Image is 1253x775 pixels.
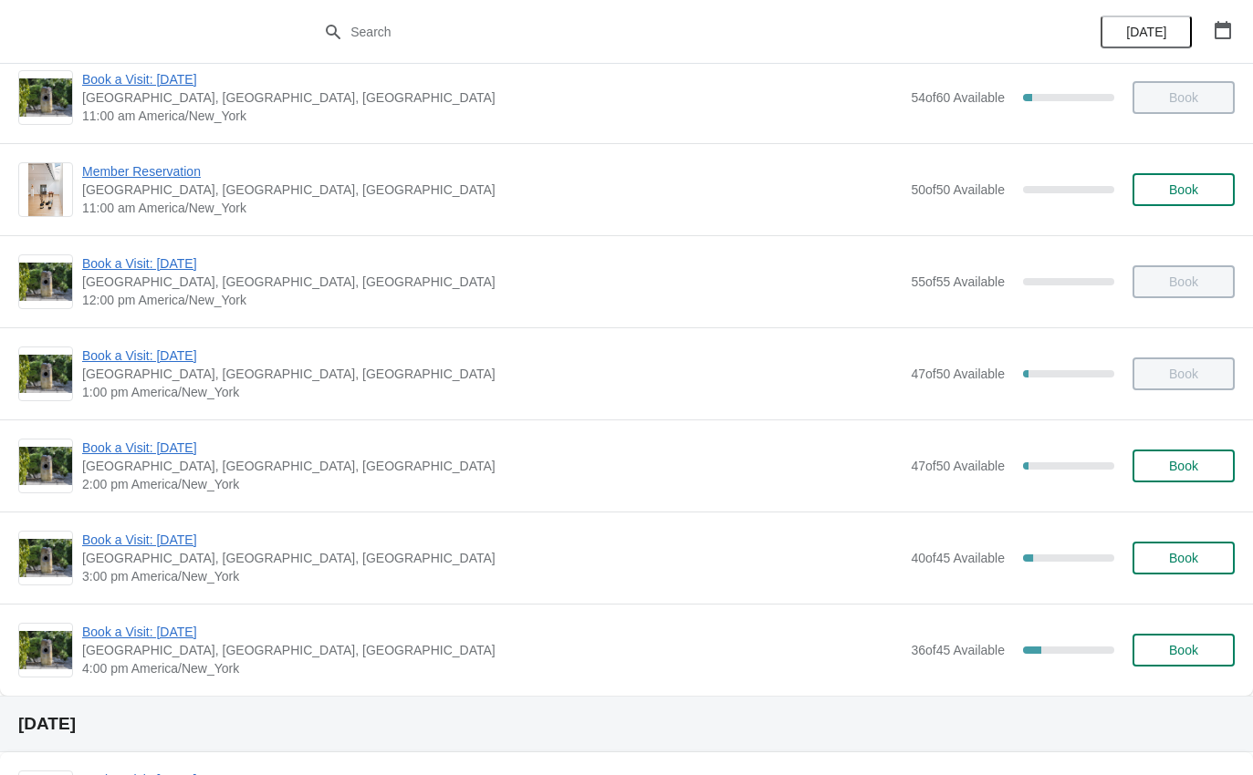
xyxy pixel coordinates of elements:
button: Book [1133,634,1235,666]
span: 12:00 pm America/New_York [82,291,902,309]
span: [DATE] [1126,25,1166,39]
span: 50 of 50 Available [911,182,1005,197]
span: [GEOGRAPHIC_DATA], [GEOGRAPHIC_DATA], [GEOGRAPHIC_DATA] [82,273,902,291]
h2: [DATE] [18,715,1235,733]
span: Book a Visit: [DATE] [82,254,902,273]
span: 3:00 pm America/New_York [82,567,902,585]
span: 40 of 45 Available [911,551,1005,565]
span: 55 of 55 Available [911,274,1005,289]
span: Book [1169,643,1198,657]
span: Book a Visit: [DATE] [82,439,902,457]
span: Book [1169,182,1198,197]
span: 4:00 pm America/New_York [82,659,902,677]
span: [GEOGRAPHIC_DATA], [GEOGRAPHIC_DATA], [GEOGRAPHIC_DATA] [82,457,902,475]
button: Book [1133,542,1235,574]
span: 11:00 am America/New_York [82,199,902,217]
button: Book [1133,449,1235,482]
span: 1:00 pm America/New_York [82,383,902,401]
img: Book a Visit: August 2025 | The Noguchi Museum, 33rd Road, Queens, NY, USA | 12:00 pm America/New... [19,263,72,301]
img: Book a Visit: August 2025 | The Noguchi Museum, 33rd Road, Queens, NY, USA | 11:00 am America/New... [19,78,72,117]
span: [GEOGRAPHIC_DATA], [GEOGRAPHIC_DATA], [GEOGRAPHIC_DATA] [82,88,902,107]
span: [GEOGRAPHIC_DATA], [GEOGRAPHIC_DATA], [GEOGRAPHIC_DATA] [82,549,902,567]
span: Book [1169,459,1198,473]
span: 54 of 60 Available [911,90,1005,105]
button: [DATE] [1101,15,1192,48]
span: [GEOGRAPHIC_DATA], [GEOGRAPHIC_DATA], [GEOGRAPHIC_DATA] [82,641,902,659]
span: Book a Visit: [DATE] [82,531,902,549]
span: Book a Visit: [DATE] [82,70,902,88]
span: 11:00 am America/New_York [82,107,902,125]
input: Search [350,15,940,48]
span: 47 of 50 Available [911,459,1005,473]
span: Book a Visit: [DATE] [82,346,902,365]
span: 2:00 pm America/New_York [82,475,902,493]
button: Book [1133,173,1235,206]
span: Member Reservation [82,162,902,181]
span: 36 of 45 Available [911,643,1005,657]
img: Book a Visit: August 2025 | The Noguchi Museum, 33rd Road, Queens, NY, USA | 1:00 pm America/New_... [19,355,72,393]
img: Book a Visit: August 2025 | The Noguchi Museum, 33rd Road, Queens, NY, USA | 2:00 pm America/New_... [19,447,72,485]
img: Book a Visit: August 2025 | The Noguchi Museum, 33rd Road, Queens, NY, USA | 3:00 pm America/New_... [19,539,72,577]
span: Book [1169,551,1198,565]
span: [GEOGRAPHIC_DATA], [GEOGRAPHIC_DATA], [GEOGRAPHIC_DATA] [82,181,902,199]
img: Member Reservation | The Noguchi Museum, 33rd Road, Queens, NY, USA | 11:00 am America/New_York [28,163,64,216]
span: 47 of 50 Available [911,367,1005,381]
img: Book a Visit: August 2025 | The Noguchi Museum, 33rd Road, Queens, NY, USA | 4:00 pm America/New_... [19,631,72,669]
span: [GEOGRAPHIC_DATA], [GEOGRAPHIC_DATA], [GEOGRAPHIC_DATA] [82,365,902,383]
span: Book a Visit: [DATE] [82,623,902,641]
